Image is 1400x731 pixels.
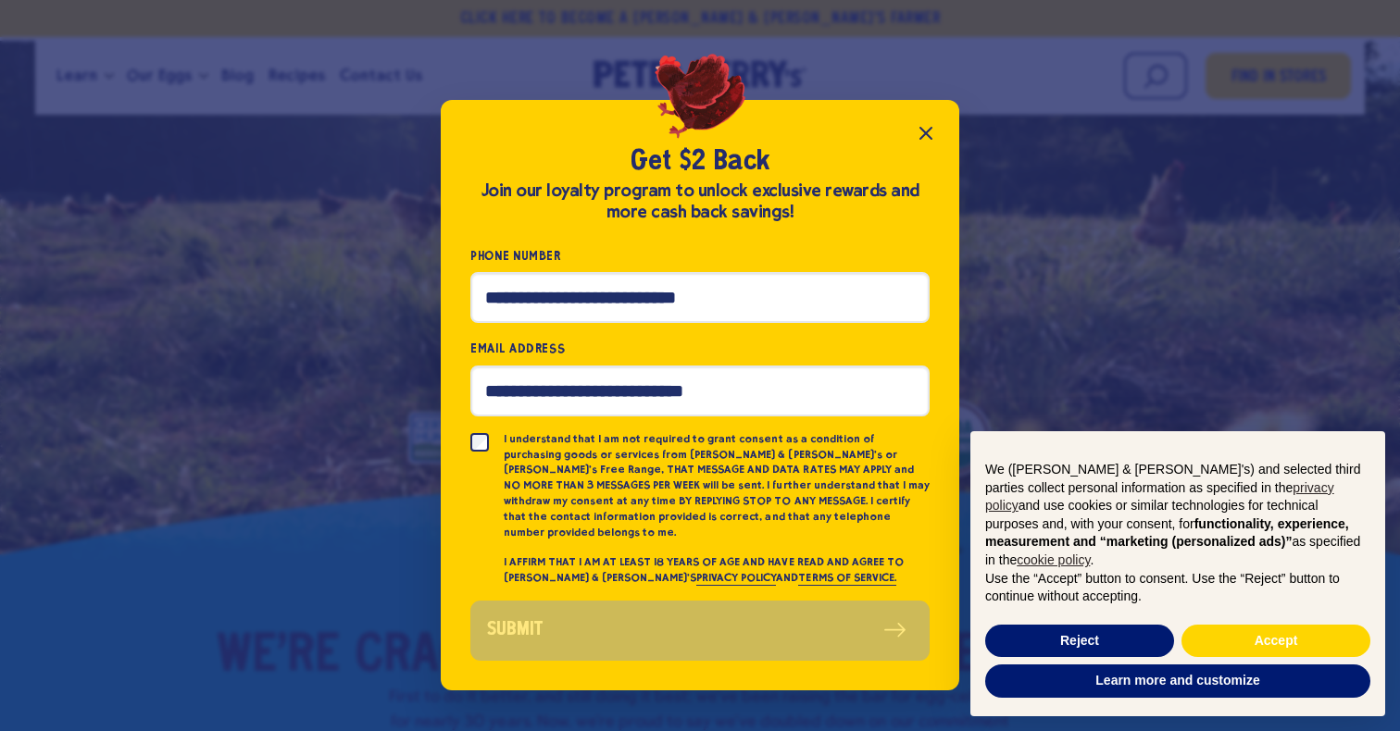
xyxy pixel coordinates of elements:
div: Join our loyalty program to unlock exclusive rewards and more cash back savings! [470,180,930,223]
a: PRIVACY POLICY [696,571,776,586]
button: Submit [470,601,930,661]
p: Use the “Accept” button to consent. Use the “Reject” button to continue without accepting. [985,570,1370,606]
input: I understand that I am not required to grant consent as a condition of purchasing goods or servic... [470,433,489,452]
button: Learn more and customize [985,664,1370,698]
button: Accept [1181,625,1370,658]
label: Phone Number [470,245,930,266]
label: Email Address [470,338,930,359]
button: Close popup [907,115,944,152]
a: TERMS OF SERVICE. [798,571,895,586]
p: We ([PERSON_NAME] & [PERSON_NAME]'s) and selected third parties collect personal information as s... [985,461,1370,570]
div: Notice [956,416,1400,731]
p: I AFFIRM THAT I AM AT LEAST 18 YEARS OF AGE AND HAVE READ AND AGREE TO [PERSON_NAME] & [PERSON_NA... [504,554,930,586]
h2: Get $2 Back [470,144,930,180]
button: Reject [985,625,1174,658]
a: cookie policy [1017,552,1090,567]
p: I understand that I am not required to grant consent as a condition of purchasing goods or servic... [504,431,930,540]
